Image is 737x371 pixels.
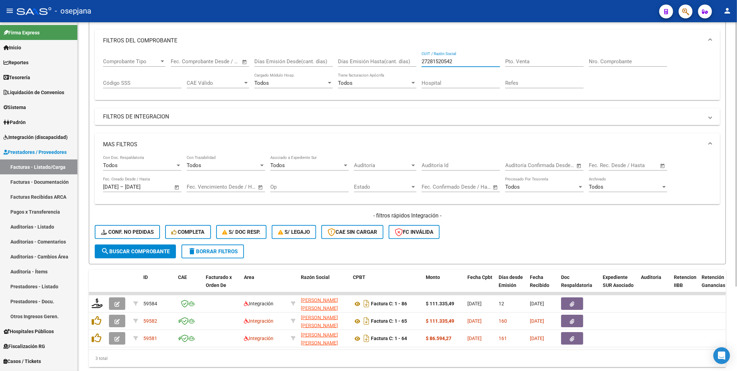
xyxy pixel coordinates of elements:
[561,274,592,288] span: Doc Respaldatoria
[171,229,205,235] span: Completa
[203,270,241,300] datatable-header-cell: Facturado x Orden De
[540,162,573,168] input: Fecha fin
[527,270,558,300] datatable-header-cell: Fecha Recibido
[206,274,232,288] span: Facturado x Orden De
[3,89,64,96] span: Liquidación de Convenios
[6,7,14,15] mat-icon: menu
[3,118,26,126] span: Padrón
[492,183,500,191] button: Open calendar
[456,184,490,190] input: Fecha fin
[3,133,68,141] span: Integración (discapacidad)
[95,245,176,258] button: Buscar Comprobante
[254,80,269,86] span: Todos
[95,52,720,100] div: FILTROS DEL COMPROBANTE
[165,225,211,239] button: Completa
[354,184,410,190] span: Estado
[638,270,671,300] datatable-header-cell: Auditoria
[187,162,201,168] span: Todos
[187,80,243,86] span: CAE Válido
[600,270,638,300] datatable-header-cell: Expediente SUR Asociado
[3,74,30,81] span: Tesorería
[143,301,157,306] span: 59584
[216,225,267,239] button: S/ Doc Resp.
[301,274,330,280] span: Razón Social
[371,301,407,307] strong: Factura C: 1 - 86
[244,274,254,280] span: Area
[499,301,504,306] span: 12
[103,184,119,190] input: Fecha inicio
[301,297,338,311] span: [PERSON_NAME] [PERSON_NAME]
[3,148,67,156] span: Prestadores / Proveedores
[362,298,371,309] i: Descargar documento
[353,274,365,280] span: CPBT
[467,301,482,306] span: [DATE]
[103,141,703,148] mat-panel-title: MAS FILTROS
[499,336,507,341] span: 161
[530,336,544,341] span: [DATE]
[3,59,28,66] span: Reportes
[362,333,371,344] i: Descargar documento
[141,270,175,300] datatable-header-cell: ID
[505,184,520,190] span: Todos
[723,7,731,15] mat-icon: person
[257,183,265,191] button: Open calendar
[143,318,157,324] span: 59582
[143,274,148,280] span: ID
[321,225,383,239] button: CAE SIN CARGAR
[95,30,720,52] mat-expansion-panel-header: FILTROS DEL COMPROBANTE
[371,319,407,324] strong: Factura C: 1 - 65
[188,247,196,255] mat-icon: delete
[530,301,544,306] span: [DATE]
[241,58,249,66] button: Open calendar
[301,314,347,328] div: 27281520542
[423,270,465,300] datatable-header-cell: Monto
[103,162,118,168] span: Todos
[143,336,157,341] span: 59581
[426,301,454,306] strong: $ 111.335,49
[55,3,91,19] span: - osepjana
[338,80,353,86] span: Todos
[3,29,40,36] span: Firma Express
[699,270,727,300] datatable-header-cell: Retención Ganancias
[301,315,338,328] span: [PERSON_NAME] [PERSON_NAME]
[371,336,407,341] strong: Factura C: 1 - 64
[354,162,410,168] span: Auditoría
[328,229,377,235] span: CAE SIN CARGAR
[270,162,285,168] span: Todos
[120,184,124,190] span: –
[530,318,544,324] span: [DATE]
[187,184,215,190] input: Fecha inicio
[558,270,600,300] datatable-header-cell: Doc Respaldatoria
[499,274,523,288] span: Días desde Emisión
[301,331,347,346] div: 27281520542
[95,156,720,204] div: MAS FILTROS
[188,248,238,255] span: Borrar Filtros
[499,318,507,324] span: 160
[589,162,617,168] input: Fecha inicio
[702,274,725,288] span: Retención Ganancias
[3,343,45,350] span: Fiscalización RG
[205,58,239,65] input: Fecha fin
[3,104,26,111] span: Sistema
[505,162,533,168] input: Fecha inicio
[362,315,371,327] i: Descargar documento
[178,274,187,280] span: CAE
[496,270,527,300] datatable-header-cell: Días desde Emisión
[95,108,720,125] mat-expansion-panel-header: FILTROS DE INTEGRACION
[244,318,273,324] span: Integración
[89,350,726,367] div: 3 total
[244,301,273,306] span: Integración
[101,248,170,255] span: Buscar Comprobante
[422,184,450,190] input: Fecha inicio
[103,113,703,121] mat-panel-title: FILTROS DE INTEGRACION
[3,328,54,335] span: Hospitales Públicos
[3,357,41,365] span: Casos / Tickets
[674,274,696,288] span: Retencion IIBB
[278,229,310,235] span: S/ legajo
[713,347,730,364] div: Open Intercom Messenger
[426,336,451,341] strong: $ 86.594,27
[395,229,433,235] span: FC Inválida
[301,332,338,346] span: [PERSON_NAME] [PERSON_NAME]
[350,270,423,300] datatable-header-cell: CPBT
[467,318,482,324] span: [DATE]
